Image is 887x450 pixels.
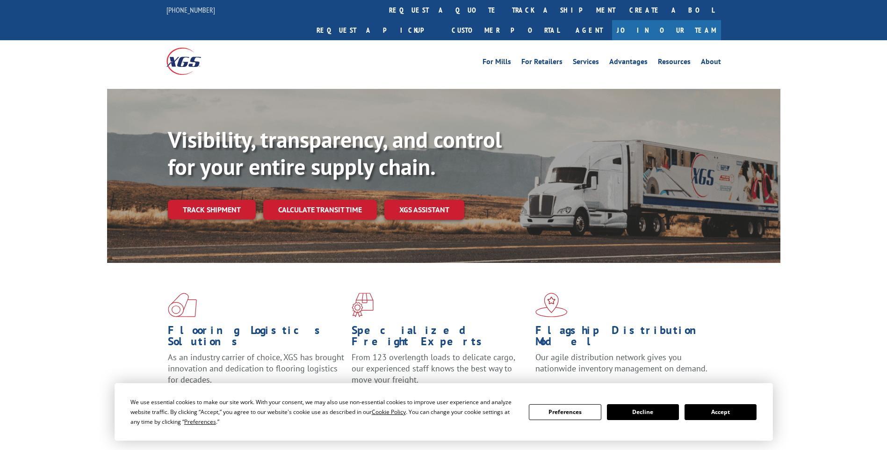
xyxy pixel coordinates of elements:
[310,20,445,40] a: Request a pickup
[372,408,406,416] span: Cookie Policy
[535,293,568,317] img: xgs-icon-flagship-distribution-model-red
[168,293,197,317] img: xgs-icon-total-supply-chain-intelligence-red
[566,20,612,40] a: Agent
[166,5,215,15] a: [PHONE_NUMBER]
[529,404,601,420] button: Preferences
[609,58,648,68] a: Advantages
[521,58,562,68] a: For Retailers
[658,58,691,68] a: Resources
[701,58,721,68] a: About
[685,404,757,420] button: Accept
[535,352,707,374] span: Our agile distribution network gives you nationwide inventory management on demand.
[168,125,502,181] b: Visibility, transparency, and control for your entire supply chain.
[573,58,599,68] a: Services
[168,352,344,385] span: As an industry carrier of choice, XGS has brought innovation and dedication to flooring logistics...
[352,352,528,393] p: From 123 overlength loads to delicate cargo, our experienced staff knows the best way to move you...
[184,418,216,426] span: Preferences
[612,20,721,40] a: Join Our Team
[535,325,712,352] h1: Flagship Distribution Model
[352,293,374,317] img: xgs-icon-focused-on-flooring-red
[445,20,566,40] a: Customer Portal
[352,325,528,352] h1: Specialized Freight Experts
[130,397,518,427] div: We use essential cookies to make our site work. With your consent, we may also use non-essential ...
[607,404,679,420] button: Decline
[384,200,464,220] a: XGS ASSISTANT
[168,200,256,219] a: Track shipment
[115,383,773,441] div: Cookie Consent Prompt
[168,325,345,352] h1: Flooring Logistics Solutions
[263,200,377,220] a: Calculate transit time
[535,383,652,393] a: Learn More >
[483,58,511,68] a: For Mills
